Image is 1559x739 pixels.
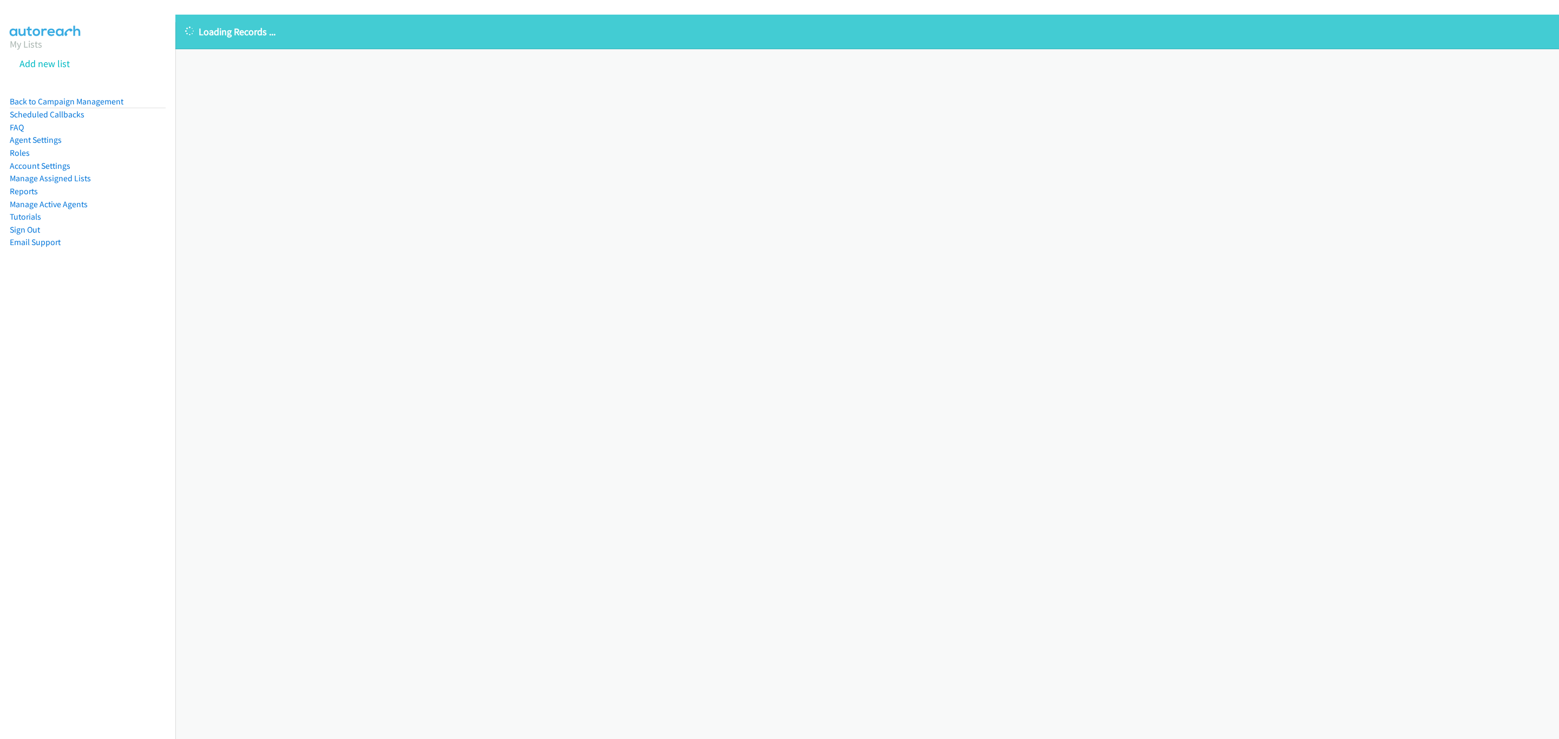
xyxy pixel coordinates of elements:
[10,135,62,145] a: Agent Settings
[10,237,61,247] a: Email Support
[10,225,40,235] a: Sign Out
[10,148,30,158] a: Roles
[10,161,70,171] a: Account Settings
[10,122,24,133] a: FAQ
[10,173,91,183] a: Manage Assigned Lists
[10,96,123,107] a: Back to Campaign Management
[10,212,41,222] a: Tutorials
[185,24,1549,39] p: Loading Records ...
[19,57,70,70] a: Add new list
[10,38,42,50] a: My Lists
[10,109,84,120] a: Scheduled Callbacks
[10,186,38,196] a: Reports
[10,199,88,209] a: Manage Active Agents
